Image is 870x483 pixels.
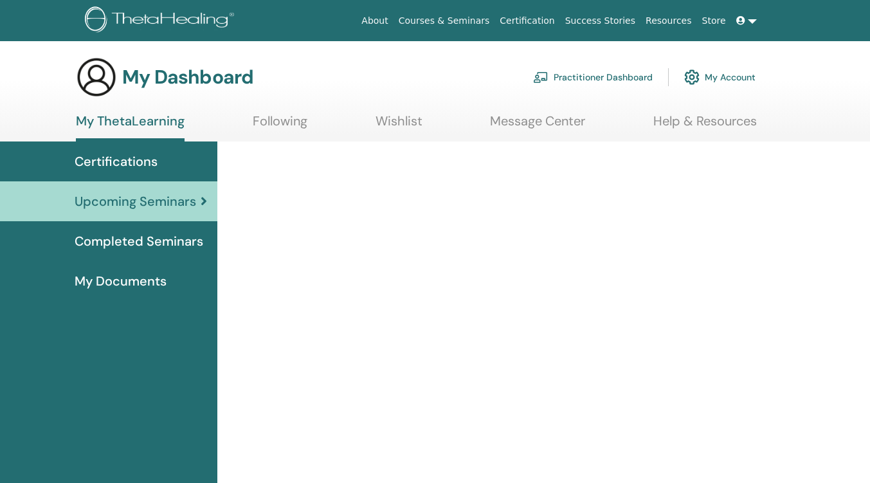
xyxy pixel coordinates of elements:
[494,9,559,33] a: Certification
[253,113,307,138] a: Following
[376,113,422,138] a: Wishlist
[75,232,203,251] span: Completed Seminars
[76,57,117,98] img: generic-user-icon.jpg
[533,71,548,83] img: chalkboard-teacher.svg
[356,9,393,33] a: About
[684,63,756,91] a: My Account
[560,9,640,33] a: Success Stories
[75,271,167,291] span: My Documents
[122,66,253,89] h3: My Dashboard
[85,6,239,35] img: logo.png
[75,152,158,171] span: Certifications
[684,66,700,88] img: cog.svg
[697,9,731,33] a: Store
[533,63,653,91] a: Practitioner Dashboard
[490,113,585,138] a: Message Center
[76,113,185,141] a: My ThetaLearning
[75,192,196,211] span: Upcoming Seminars
[394,9,495,33] a: Courses & Seminars
[653,113,757,138] a: Help & Resources
[640,9,697,33] a: Resources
